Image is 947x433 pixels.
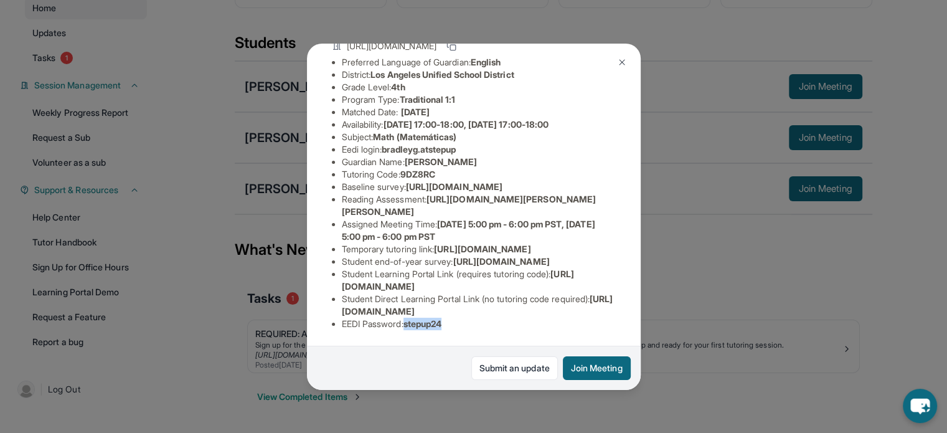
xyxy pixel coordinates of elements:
span: [DATE] 5:00 pm - 6:00 pm PST, [DATE] 5:00 pm - 6:00 pm PST [342,219,595,242]
span: Los Angeles Unified School District [370,69,514,80]
li: Student Direct Learning Portal Link (no tutoring code required) : [342,293,616,318]
span: 9DZ8RC [400,169,435,179]
li: Assigned Meeting Time : [342,218,616,243]
button: Copy link [444,39,459,54]
a: Submit an update [471,356,558,380]
li: Program Type: [342,93,616,106]
li: EEDI Password : [342,318,616,330]
span: [URL][DOMAIN_NAME][PERSON_NAME][PERSON_NAME] [342,194,596,217]
li: District: [342,69,616,81]
li: Availability: [342,118,616,131]
li: Matched Date: [342,106,616,118]
span: bradleyg.atstepup [382,144,456,155]
li: Student end-of-year survey : [342,255,616,268]
li: Student Learning Portal Link (requires tutoring code) : [342,268,616,293]
span: stepup24 [403,318,442,329]
button: Join Meeting [563,356,631,380]
span: 4th [391,82,405,92]
span: [URL][DOMAIN_NAME] [434,244,530,254]
li: Grade Level: [342,81,616,93]
span: Math (Matemáticas) [373,131,456,142]
li: Subject : [342,131,616,143]
li: Baseline survey : [342,181,616,193]
span: [URL][DOMAIN_NAME] [347,40,436,52]
li: Guardian Name : [342,156,616,168]
span: [DATE] [401,107,430,117]
li: Tutoring Code : [342,168,616,181]
li: Preferred Language of Guardian: [342,56,616,69]
span: English [471,57,501,67]
span: [DATE] 17:00-18:00, [DATE] 17:00-18:00 [383,119,549,130]
span: [URL][DOMAIN_NAME] [453,256,549,267]
button: chat-button [903,389,937,423]
span: [PERSON_NAME] [405,156,478,167]
li: Eedi login : [342,143,616,156]
li: Reading Assessment : [342,193,616,218]
li: Temporary tutoring link : [342,243,616,255]
span: [URL][DOMAIN_NAME] [406,181,502,192]
span: Traditional 1:1 [399,94,455,105]
img: Close Icon [617,57,627,67]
